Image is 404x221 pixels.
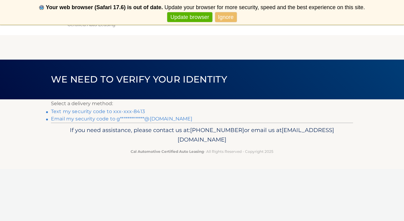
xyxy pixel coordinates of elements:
[131,149,204,154] strong: Cal Automotive Certified Auto Leasing
[215,12,237,22] a: Ignore
[55,125,349,145] p: If you need assistance, please contact us at: or email us at
[190,127,244,134] span: [PHONE_NUMBER]
[51,74,227,85] span: We need to verify your identity
[167,12,212,22] a: Update browser
[51,109,145,114] a: Text my security code to xxx-xxx-8413
[51,99,353,108] p: Select a delivery method:
[55,148,349,155] p: - All Rights Reserved - Copyright 2025
[164,4,365,10] span: Update your browser for more security, speed and the best experience on this site.
[46,4,163,10] b: Your web browser (Safari 17.6) is out of date.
